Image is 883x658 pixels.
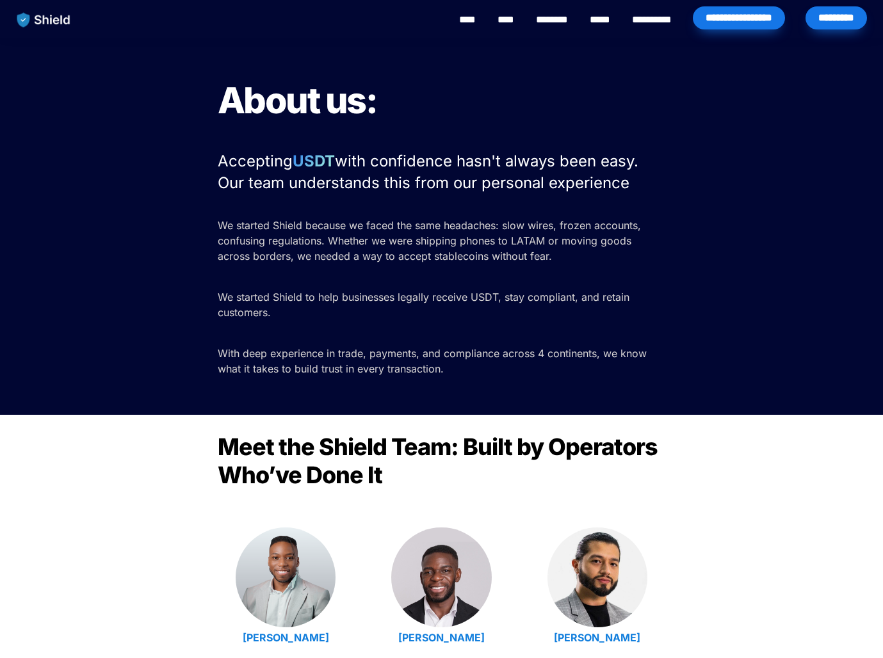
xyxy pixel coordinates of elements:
[218,152,643,192] span: with confidence hasn't always been easy. Our team understands this from our personal experience
[11,6,77,33] img: website logo
[554,631,640,644] a: [PERSON_NAME]
[218,291,633,319] span: We started Shield to help businesses legally receive USDT, stay compliant, and retain customers.
[243,631,329,644] a: [PERSON_NAME]
[218,79,377,122] span: About us:
[293,152,335,170] strong: USDT
[398,631,485,644] a: [PERSON_NAME]
[218,219,644,262] span: We started Shield because we faced the same headaches: slow wires, frozen accounts, confusing reg...
[218,347,650,375] span: With deep experience in trade, payments, and compliance across 4 continents, we know what it take...
[218,152,293,170] span: Accepting
[218,433,662,489] span: Meet the Shield Team: Built by Operators Who’ve Done It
